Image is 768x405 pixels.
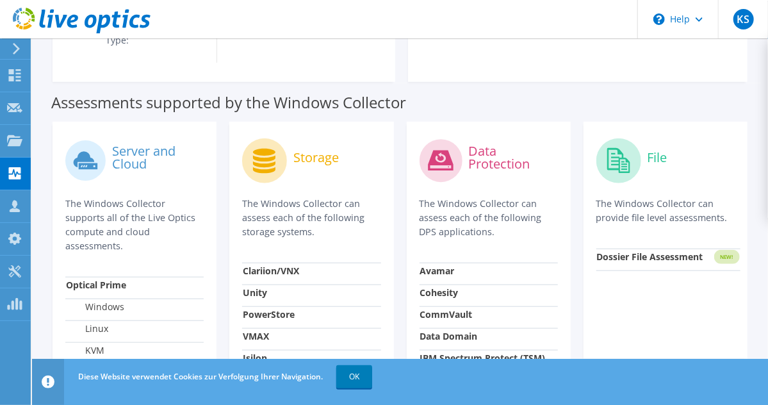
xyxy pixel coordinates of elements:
[420,308,473,320] strong: CommVault
[420,197,558,239] p: The Windows Collector can assess each of the following DPS applications.
[66,344,104,357] label: KVM
[51,96,406,109] label: Assessments supported by the Windows Collector
[242,197,380,239] p: The Windows Collector can assess each of the following storage systems.
[420,330,478,342] strong: Data Domain
[243,330,269,342] strong: VMAX
[243,352,267,364] strong: Isilon
[420,286,459,299] strong: Cohesity
[66,322,108,335] label: Linux
[66,279,126,291] strong: Optical Prime
[469,145,558,170] label: Data Protection
[243,265,299,277] strong: Clariion/VNX
[293,151,339,164] label: Storage
[336,365,372,388] a: OK
[66,301,124,313] label: Windows
[243,286,267,299] strong: Unity
[420,352,546,364] strong: IBM Spectrum Protect (TSM)
[65,197,204,253] p: The Windows Collector supports all of the Live Optics compute and cloud assessments.
[78,371,323,382] span: Diese Website verwendet Cookies zur Verfolgung Ihrer Navigation.
[733,9,754,29] span: KS
[112,145,204,170] label: Server and Cloud
[653,13,665,25] svg: \n
[648,151,667,164] label: File
[243,308,295,320] strong: PowerStore
[596,197,735,225] p: The Windows Collector can provide file level assessments.
[720,254,733,261] tspan: NEW!
[420,265,455,277] strong: Avamar
[597,251,703,263] strong: Dossier File Assessment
